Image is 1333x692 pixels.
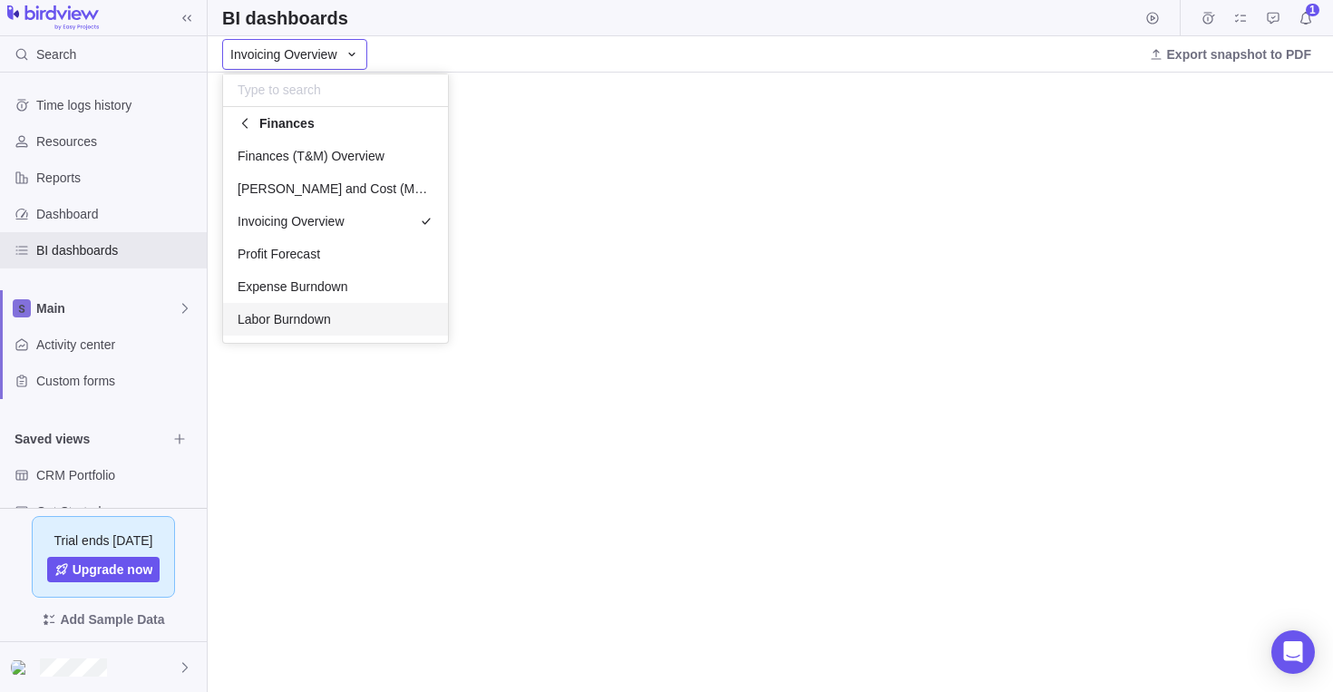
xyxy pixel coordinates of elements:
[238,310,331,328] span: Labor Burndown
[238,180,433,198] span: Billings and Cost (Monthly)
[238,245,320,263] span: Profit Forecast
[259,114,315,132] span: Finances
[223,74,448,107] input: Type to search
[238,147,384,165] span: Finances (T&M) Overview
[238,212,345,230] span: Invoicing Overview
[230,45,337,63] span: Invoicing Overview
[238,278,347,296] span: Expense Burndown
